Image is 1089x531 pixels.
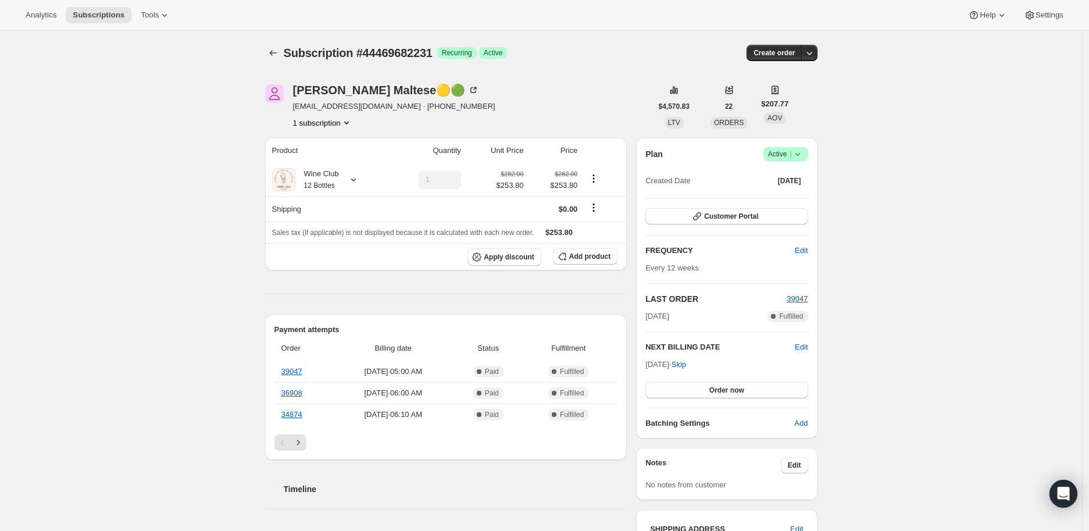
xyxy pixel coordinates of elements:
[768,148,804,160] span: Active
[794,418,808,429] span: Add
[779,312,803,321] span: Fulfilled
[281,389,302,397] a: 36908
[788,461,801,470] span: Edit
[672,359,686,370] span: Skip
[788,241,815,260] button: Edit
[281,410,302,419] a: 34874
[274,336,333,361] th: Order
[336,409,450,420] span: [DATE] · 06:10 AM
[265,45,281,61] button: Subscriptions
[484,48,503,58] span: Active
[265,138,387,163] th: Product
[336,387,450,399] span: [DATE] · 06:00 AM
[584,201,603,214] button: Shipping actions
[747,45,802,61] button: Create order
[485,367,499,376] span: Paid
[790,149,791,159] span: |
[530,180,577,191] span: $253.80
[485,410,499,419] span: Paid
[645,382,808,398] button: Order now
[645,360,686,369] span: [DATE] ·
[284,483,627,495] h2: Timeline
[467,248,541,266] button: Apply discount
[496,180,523,191] span: $253.80
[584,172,603,185] button: Product actions
[767,114,782,122] span: AOV
[652,98,697,115] button: $4,570.83
[485,389,499,398] span: Paid
[645,480,726,489] span: No notes from customer
[293,101,495,112] span: [EMAIL_ADDRESS][DOMAIN_NAME] · [PHONE_NUMBER]
[645,245,795,256] h2: FREQUENCY
[274,434,618,451] nav: Pagination
[484,252,534,262] span: Apply discount
[1049,480,1077,508] div: Open Intercom Messenger
[553,248,617,265] button: Add product
[281,367,302,376] a: 39047
[527,138,581,163] th: Price
[141,10,159,20] span: Tools
[336,343,450,354] span: Billing date
[645,263,699,272] span: Every 12 weeks
[66,7,131,23] button: Subscriptions
[457,343,519,354] span: Status
[284,47,433,59] span: Subscription #44469682231
[718,98,740,115] button: 22
[645,457,781,473] h3: Notes
[659,102,690,111] span: $4,570.83
[725,102,733,111] span: 22
[387,138,465,163] th: Quantity
[560,367,584,376] span: Fulfilled
[645,293,787,305] h2: LAST ORDER
[787,414,815,433] button: Add
[26,10,56,20] span: Analytics
[980,10,995,20] span: Help
[501,170,523,177] small: $282.00
[761,98,788,110] span: $207.77
[560,410,584,419] span: Fulfilled
[754,48,795,58] span: Create order
[265,196,387,222] th: Shipping
[709,386,744,395] span: Order now
[778,176,801,186] span: [DATE]
[787,293,808,305] button: 39047
[442,48,472,58] span: Recurring
[19,7,63,23] button: Analytics
[645,148,663,160] h2: Plan
[295,168,339,191] div: Wine Club
[771,173,808,189] button: [DATE]
[645,208,808,224] button: Customer Portal
[555,170,577,177] small: $282.00
[559,205,578,213] span: $0.00
[795,341,808,353] button: Edit
[704,212,758,221] span: Customer Portal
[645,418,794,429] h6: Batching Settings
[265,84,284,103] span: Angelina Maltese🟡🟢
[274,324,618,336] h2: Payment attempts
[645,311,669,322] span: [DATE]
[73,10,124,20] span: Subscriptions
[304,181,335,190] small: 12 Bottles
[272,168,295,191] img: product img
[465,138,527,163] th: Unit Price
[272,229,534,237] span: Sales tax (if applicable) is not displayed because it is calculated with each new order.
[560,389,584,398] span: Fulfilled
[714,119,744,127] span: ORDERS
[645,341,795,353] h2: NEXT BILLING DATE
[134,7,177,23] button: Tools
[293,117,352,129] button: Product actions
[336,366,450,377] span: [DATE] · 05:00 AM
[787,294,808,303] a: 39047
[569,252,610,261] span: Add product
[795,245,808,256] span: Edit
[1017,7,1070,23] button: Settings
[526,343,610,354] span: Fulfillment
[665,355,693,374] button: Skip
[781,457,808,473] button: Edit
[1036,10,1063,20] span: Settings
[961,7,1014,23] button: Help
[293,84,480,96] div: [PERSON_NAME] Maltese🟡🟢
[668,119,680,127] span: LTV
